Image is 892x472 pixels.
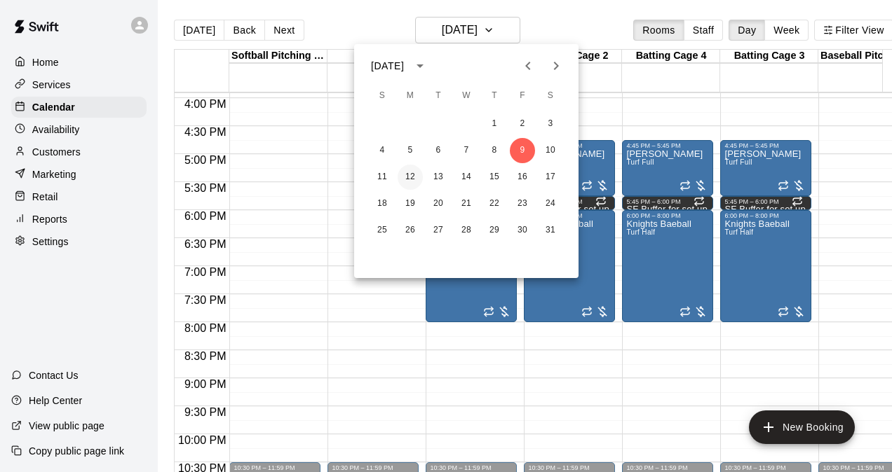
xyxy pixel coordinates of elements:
[454,165,479,190] button: 14
[426,165,451,190] button: 13
[482,191,507,216] button: 22
[370,191,395,216] button: 18
[542,52,570,80] button: Next month
[510,191,535,216] button: 23
[370,138,395,163] button: 4
[454,218,479,243] button: 28
[370,165,395,190] button: 11
[398,218,423,243] button: 26
[538,191,563,216] button: 24
[426,191,451,216] button: 20
[482,111,507,137] button: 1
[398,191,423,216] button: 19
[426,82,451,110] span: Tuesday
[408,54,432,78] button: calendar view is open, switch to year view
[510,218,535,243] button: 30
[538,82,563,110] span: Saturday
[371,59,404,74] div: [DATE]
[398,165,423,190] button: 12
[370,218,395,243] button: 25
[426,138,451,163] button: 6
[454,82,479,110] span: Wednesday
[482,82,507,110] span: Thursday
[398,138,423,163] button: 5
[514,52,542,80] button: Previous month
[510,111,535,137] button: 2
[510,82,535,110] span: Friday
[454,138,479,163] button: 7
[538,165,563,190] button: 17
[454,191,479,216] button: 21
[370,82,395,110] span: Sunday
[510,138,535,163] button: 9
[482,165,507,190] button: 15
[538,138,563,163] button: 10
[510,165,535,190] button: 16
[482,218,507,243] button: 29
[538,218,563,243] button: 31
[538,111,563,137] button: 3
[482,138,507,163] button: 8
[398,82,423,110] span: Monday
[426,218,451,243] button: 27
